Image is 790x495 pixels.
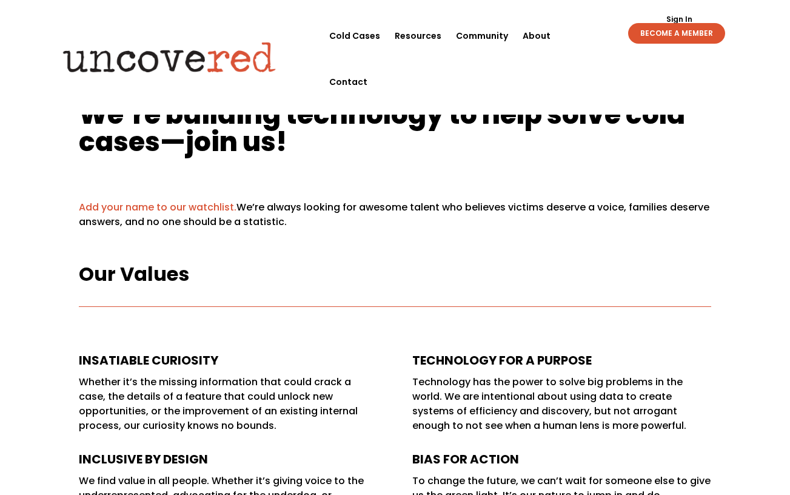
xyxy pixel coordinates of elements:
img: Uncovered logo [53,33,286,81]
p: We’re always looking for awesome talent who believes victims deserve a voice, families deserve an... [79,200,711,229]
a: Add your name to our watchlist. [79,200,236,214]
a: Community [456,13,508,59]
a: BECOME A MEMBER [628,23,725,44]
a: Sign In [660,16,699,23]
h3: Our Values [79,261,711,294]
p: Technology has the power to solve big problems in the world. We are intentional about using data ... [412,375,711,433]
strong: Insatiable Curiosity [79,352,218,369]
h1: W [79,101,711,161]
p: Whether it’s the missing information that could crack a case, the details of a feature that could... [79,375,378,433]
a: About [523,13,551,59]
strong: Inclusive by Design [79,451,208,468]
a: Contact [329,59,367,105]
strong: Technology for a Purpose [412,352,592,369]
span: e’re building technology to help solve cold cases—join us! [79,96,685,160]
strong: Bias For Action [412,451,519,468]
a: Cold Cases [329,13,380,59]
a: Resources [395,13,441,59]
